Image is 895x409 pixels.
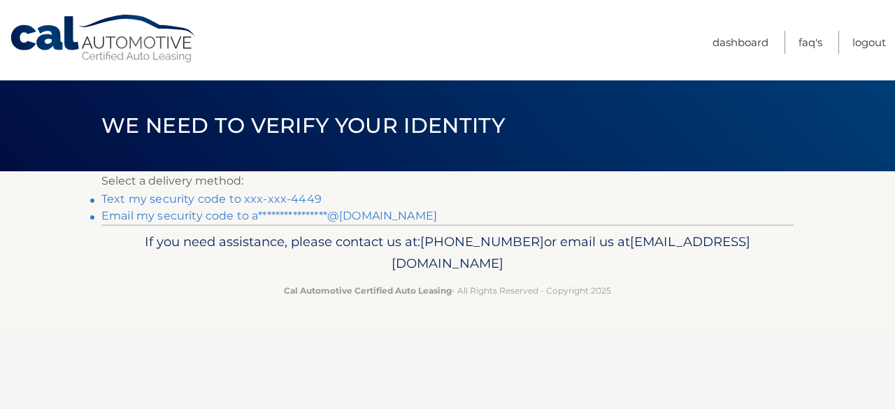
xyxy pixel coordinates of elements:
[284,285,452,296] strong: Cal Automotive Certified Auto Leasing
[420,234,544,250] span: [PHONE_NUMBER]
[101,192,322,206] a: Text my security code to xxx-xxx-4449
[101,113,505,138] span: We need to verify your identity
[852,31,886,54] a: Logout
[9,14,198,64] a: Cal Automotive
[101,171,794,191] p: Select a delivery method:
[713,31,768,54] a: Dashboard
[799,31,822,54] a: FAQ's
[110,231,785,275] p: If you need assistance, please contact us at: or email us at
[110,283,785,298] p: - All Rights Reserved - Copyright 2025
